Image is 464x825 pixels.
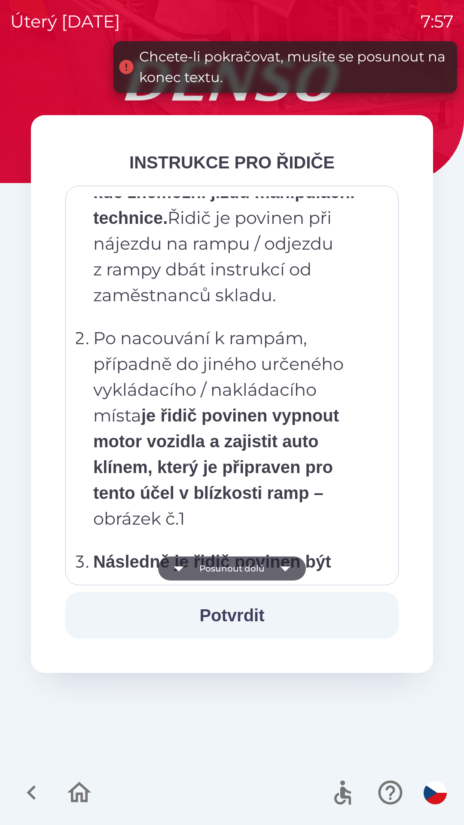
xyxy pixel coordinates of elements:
[65,592,399,639] button: Potvrdit
[421,9,454,34] p: 7:57
[93,325,376,532] p: Po nacouvání k rampám, případně do jiného určeného vykládacího / nakládacího místa obrázek č.1
[65,150,399,175] div: INSTRUKCE PRO ŘIDIČE
[93,406,339,502] strong: je řidič povinen vypnout motor vozidla a zajistit auto klínem, který je připraven pro tento účel ...
[31,60,433,101] img: Logo
[93,552,348,700] strong: Následně je řidič povinen být přítomen u nakládky zboží / vykládky obalů. Bez vypnutého motoru, z...
[139,46,449,88] div: Chcete-li pokračovat, musíte se posunout na konec textu.
[158,556,306,581] button: Posunout dolů
[10,9,120,34] p: úterý [DATE]
[424,781,447,804] img: cs flag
